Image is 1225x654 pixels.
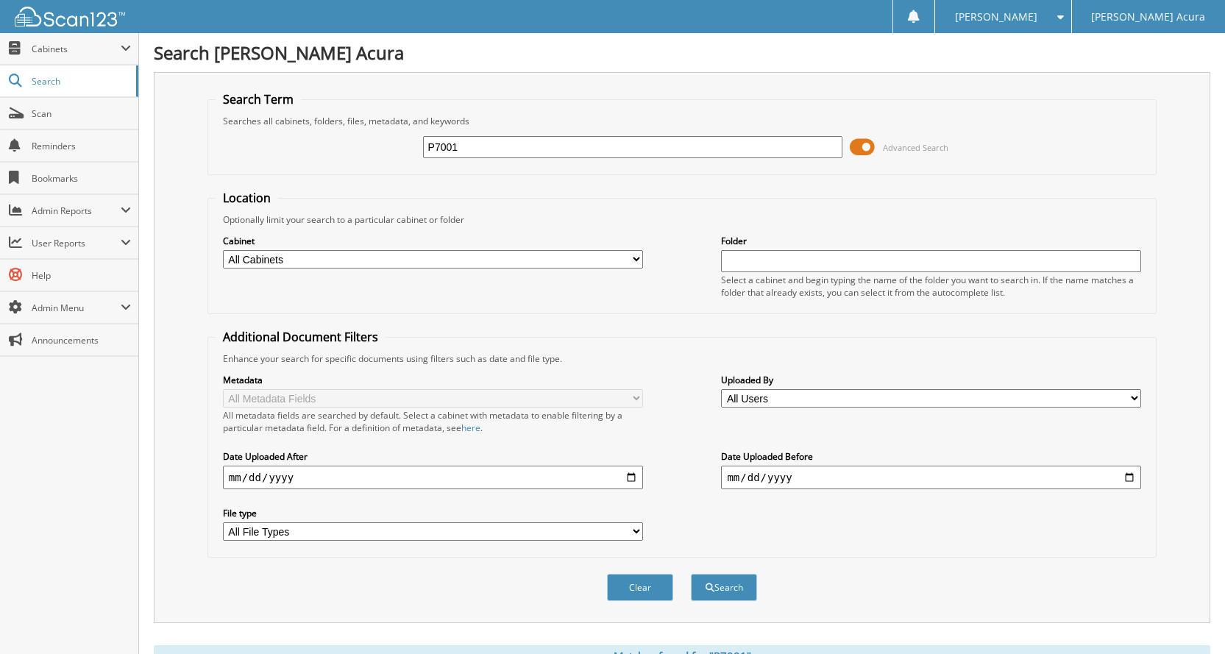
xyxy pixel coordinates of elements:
span: Scan [32,107,131,120]
span: Bookmarks [32,172,131,185]
div: Select a cabinet and begin typing the name of the folder you want to search in. If the name match... [721,274,1141,299]
button: Clear [607,574,673,601]
a: here [461,422,480,434]
legend: Additional Document Filters [216,329,386,345]
img: scan123-logo-white.svg [15,7,125,26]
span: Announcements [32,334,131,346]
label: Metadata [223,374,643,386]
h1: Search [PERSON_NAME] Acura [154,40,1210,65]
legend: Search Term [216,91,301,107]
label: Uploaded By [721,374,1141,386]
span: Admin Menu [32,302,121,314]
span: Reminders [32,140,131,152]
label: Folder [721,235,1141,247]
div: All metadata fields are searched by default. Select a cabinet with metadata to enable filtering b... [223,409,643,434]
label: Date Uploaded Before [721,450,1141,463]
label: Date Uploaded After [223,450,643,463]
span: User Reports [32,237,121,249]
span: Search [32,75,129,88]
span: [PERSON_NAME] Acura [1091,13,1205,21]
span: Advanced Search [883,142,948,153]
div: Searches all cabinets, folders, files, metadata, and keywords [216,115,1148,127]
input: end [721,466,1141,489]
label: File type [223,507,643,519]
button: Search [691,574,757,601]
span: [PERSON_NAME] [955,13,1037,21]
div: Optionally limit your search to a particular cabinet or folder [216,213,1148,226]
span: Admin Reports [32,205,121,217]
legend: Location [216,190,278,206]
div: Enhance your search for specific documents using filters such as date and file type. [216,352,1148,365]
label: Cabinet [223,235,643,247]
input: start [223,466,643,489]
span: Help [32,269,131,282]
span: Cabinets [32,43,121,55]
